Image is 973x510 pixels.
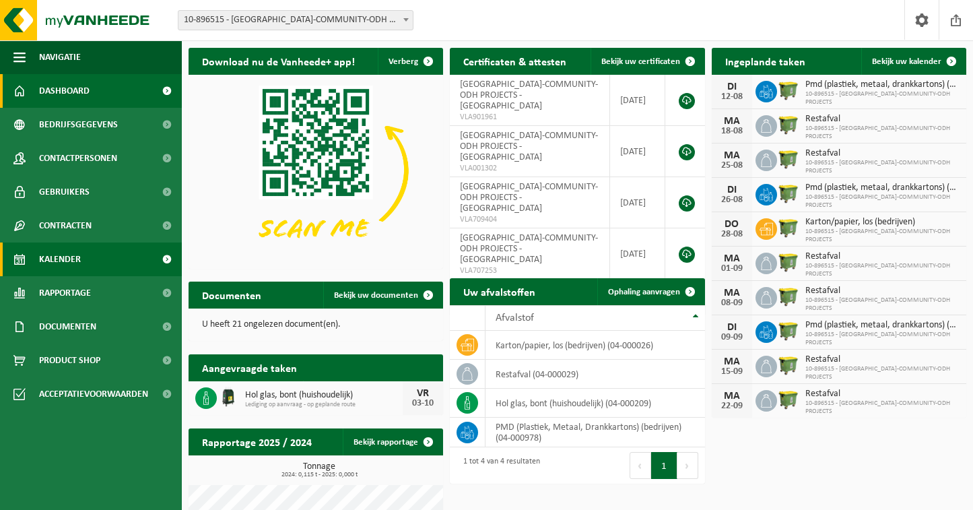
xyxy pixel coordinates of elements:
[805,79,960,90] span: Pmd (plastiek, metaal, drankkartons) (bedrijven)
[608,288,680,296] span: Ophaling aanvragen
[718,92,745,102] div: 12-08
[718,230,745,239] div: 28-08
[450,278,549,305] h2: Uw afvalstoffen
[777,354,800,377] img: WB-1100-HPE-GN-51
[777,388,800,411] img: WB-1100-HPE-GN-51
[409,388,436,399] div: VR
[718,195,745,205] div: 26-08
[195,472,443,478] span: 2024: 0,115 t - 2025: 0,000 t
[485,389,704,418] td: hol glas, bont (huishoudelijk) (04-000209)
[496,313,534,323] span: Afvalstof
[805,365,960,381] span: 10-896515 - [GEOGRAPHIC_DATA]-COMMUNITY-ODH PROJECTS
[777,216,800,239] img: WB-1100-HPE-GN-51
[777,319,800,342] img: WB-1100-HPE-GN-51
[460,163,599,174] span: VLA001302
[189,428,325,455] h2: Rapportage 2025 / 2024
[805,262,960,278] span: 10-896515 - [GEOGRAPHIC_DATA]-COMMUNITY-ODH PROJECTS
[805,183,960,193] span: Pmd (plastiek, metaal, drankkartons) (bedrijven)
[485,331,704,360] td: karton/papier, los (bedrijven) (04-000026)
[718,402,745,411] div: 22-09
[805,125,960,141] span: 10-896515 - [GEOGRAPHIC_DATA]-COMMUNITY-ODH PROJECTS
[630,452,651,479] button: Previous
[610,75,665,126] td: [DATE]
[457,451,540,480] div: 1 tot 4 van 4 resultaten
[485,418,704,447] td: PMD (Plastiek, Metaal, Drankkartons) (bedrijven) (04-000978)
[718,333,745,342] div: 09-09
[777,79,800,102] img: WB-1100-HPE-GN-51
[178,10,413,30] span: 10-896515 - ASIAT PARK-COMMUNITY-ODH PROJECTS - VILVOORDE
[39,243,81,276] span: Kalender
[872,57,941,66] span: Bekijk uw kalender
[39,141,117,175] span: Contactpersonen
[202,320,430,329] p: U heeft 21 ongelezen document(en).
[39,377,148,411] span: Acceptatievoorwaarden
[610,228,665,280] td: [DATE]
[861,48,965,75] a: Bekijk uw kalender
[39,209,92,243] span: Contracten
[378,48,442,75] button: Verberg
[712,48,819,74] h2: Ingeplande taken
[777,285,800,308] img: WB-1100-HPE-GN-51
[718,322,745,333] div: DI
[718,253,745,264] div: MA
[389,57,418,66] span: Verberg
[805,296,960,313] span: 10-896515 - [GEOGRAPHIC_DATA]-COMMUNITY-ODH PROJECTS
[718,219,745,230] div: DO
[460,265,599,276] span: VLA707253
[805,148,960,159] span: Restafval
[460,112,599,123] span: VLA901961
[805,228,960,244] span: 10-896515 - [GEOGRAPHIC_DATA]-COMMUNITY-ODH PROJECTS
[718,150,745,161] div: MA
[610,126,665,177] td: [DATE]
[610,177,665,228] td: [DATE]
[39,175,90,209] span: Gebruikers
[777,251,800,274] img: WB-1100-HPE-GN-51
[805,217,960,228] span: Karton/papier, los (bedrijven)
[718,367,745,377] div: 15-09
[195,462,443,478] h3: Tonnage
[485,360,704,389] td: restafval (04-000029)
[805,331,960,347] span: 10-896515 - [GEOGRAPHIC_DATA]-COMMUNITY-ODH PROJECTS
[718,264,745,274] div: 01-09
[39,108,118,141] span: Bedrijfsgegevens
[805,286,960,296] span: Restafval
[189,282,275,308] h2: Documenten
[718,82,745,92] div: DI
[805,159,960,175] span: 10-896515 - [GEOGRAPHIC_DATA]-COMMUNITY-ODH PROJECTS
[805,114,960,125] span: Restafval
[39,74,90,108] span: Dashboard
[651,452,677,479] button: 1
[805,389,960,400] span: Restafval
[805,193,960,210] span: 10-896515 - [GEOGRAPHIC_DATA]-COMMUNITY-ODH PROJECTS
[718,288,745,298] div: MA
[245,390,403,401] span: Hol glas, bont (huishoudelijk)
[718,298,745,308] div: 08-09
[189,75,443,266] img: Download de VHEPlus App
[591,48,704,75] a: Bekijk uw certificaten
[323,282,442,309] a: Bekijk uw documenten
[718,185,745,195] div: DI
[189,354,310,381] h2: Aangevraagde taken
[601,57,680,66] span: Bekijk uw certificaten
[245,401,403,409] span: Lediging op aanvraag - op geplande route
[189,48,368,74] h2: Download nu de Vanheede+ app!
[39,344,100,377] span: Product Shop
[777,113,800,136] img: WB-1100-HPE-GN-51
[718,356,745,367] div: MA
[460,182,598,214] span: [GEOGRAPHIC_DATA]-COMMUNITY-ODH PROJECTS - [GEOGRAPHIC_DATA]
[718,391,745,402] div: MA
[805,320,960,331] span: Pmd (plastiek, metaal, drankkartons) (bedrijven)
[460,131,598,162] span: [GEOGRAPHIC_DATA]-COMMUNITY-ODH PROJECTS - [GEOGRAPHIC_DATA]
[343,428,442,455] a: Bekijk rapportage
[334,291,418,300] span: Bekijk uw documenten
[677,452,698,479] button: Next
[39,40,81,74] span: Navigatie
[805,354,960,365] span: Restafval
[805,90,960,106] span: 10-896515 - [GEOGRAPHIC_DATA]-COMMUNITY-ODH PROJECTS
[39,310,96,344] span: Documenten
[777,182,800,205] img: WB-1100-HPE-GN-51
[718,116,745,127] div: MA
[217,385,240,408] img: CR-HR-1C-1000-PES-01
[718,161,745,170] div: 25-08
[805,400,960,416] span: 10-896515 - [GEOGRAPHIC_DATA]-COMMUNITY-ODH PROJECTS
